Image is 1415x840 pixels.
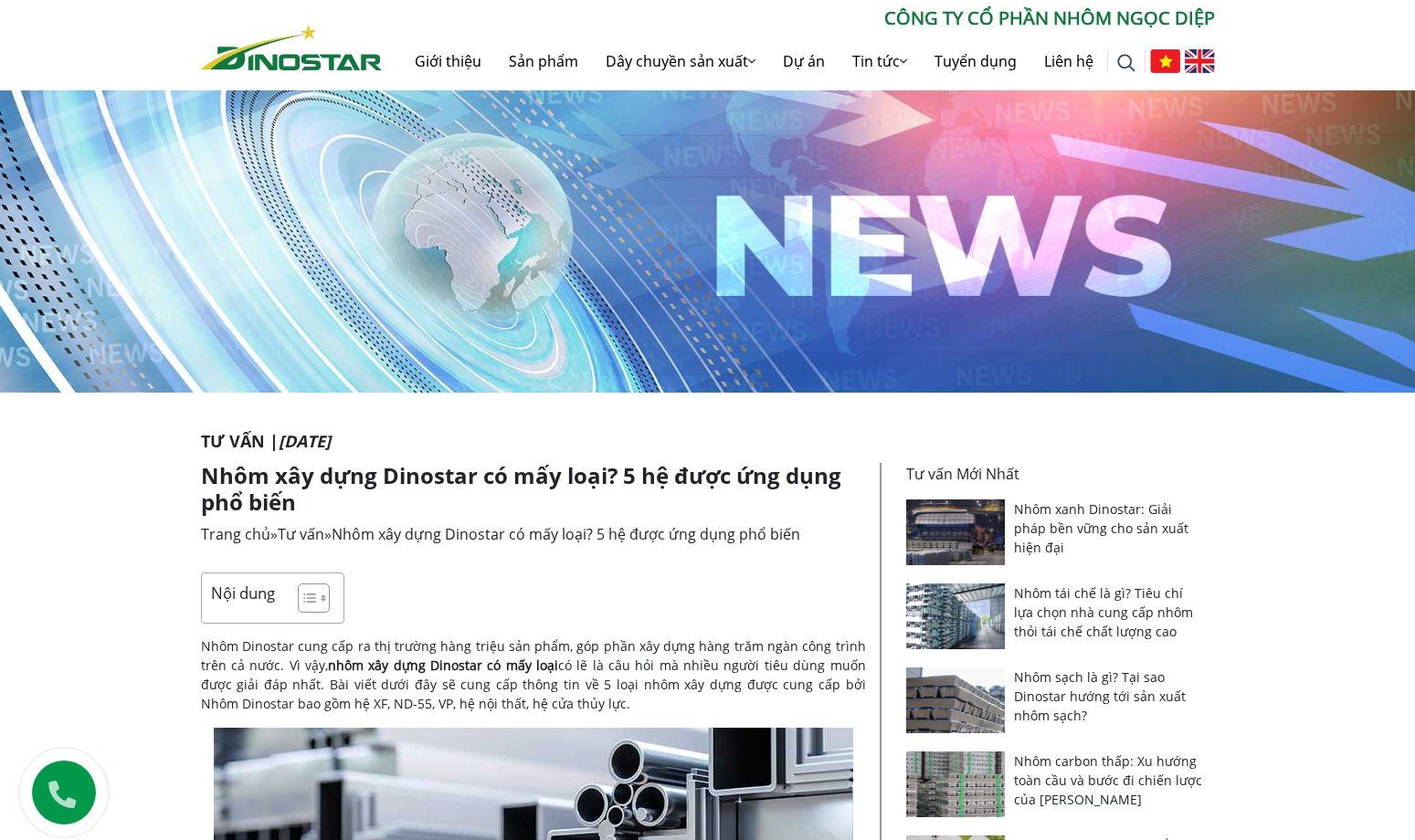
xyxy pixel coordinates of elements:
[1150,49,1180,73] img: Tiếng Việt
[278,524,324,544] a: Tư vấn
[495,32,592,90] a: Sản phẩm
[328,656,558,674] strong: nhôm xây dựng Dinostar có mấy loại
[201,463,866,516] h1: Nhôm xây dựng Dinostar có mấy loại? 5 hệ được ứng dụng phổ biến
[1014,752,1202,808] a: Nhôm carbon thấp: Xu hướng toàn cầu và bước đi chiến lược của [PERSON_NAME]
[839,32,921,90] a: Tin tức
[769,32,839,90] a: Dự án
[921,32,1030,90] a: Tuyển dụng
[401,32,495,90] a: Giới thiệu
[906,463,1204,485] p: Tư vấn Mới Nhất
[906,751,1006,817] img: Nhôm carbon thấp: Xu hướng toàn cầu và bước đi chiến lược của Nhôm Ngọc Diệp
[201,25,382,70] img: Nhôm Dinostar
[1030,32,1107,90] a: Liên hệ
[592,32,769,90] a: Dây chuyền sản xuất
[906,667,1006,733] img: Nhôm sạch là gì? Tại sao Dinostar hướng tới sản xuất nhôm sạch?
[1185,49,1215,73] img: English
[211,583,275,604] p: Nội dung
[382,5,1215,32] p: CÔNG TY CỔ PHẦN NHÔM NGỌC DIỆP
[1117,54,1135,72] img: search
[279,430,331,452] i: [DATE]
[1014,500,1188,556] a: Nhôm xanh Dinostar: Giải pháp bền vững cho sản xuất hiện đại
[1014,584,1193,640] a: Nhôm tái chế là gì? Tiêu chí lựa chọn nhà cung cấp nhôm thỏi tái chế chất lượng cao
[201,429,1215,454] p: Tư vấn |
[201,524,270,544] a: Trang chủ
[284,583,325,614] a: Toggle Table of Content
[906,499,1006,565] img: Nhôm xanh Dinostar: Giải pháp bền vững cho sản xuất hiện đại
[201,636,866,713] p: Nhôm Dinostar cung cấp ra thị trường hàng triệu sản phẩm, góp phần xây dựng hàng trăm ngàn công t...
[332,524,800,544] span: Nhôm xây dựng Dinostar có mấy loại? 5 hệ được ứng dụng phổ biến
[201,524,800,544] span: » »
[906,583,1006,649] img: Nhôm tái chế là gì? Tiêu chí lựa chọn nhà cung cấp nhôm thỏi tái chế chất lượng cao
[1014,668,1186,724] a: Nhôm sạch là gì? Tại sao Dinostar hướng tới sản xuất nhôm sạch?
